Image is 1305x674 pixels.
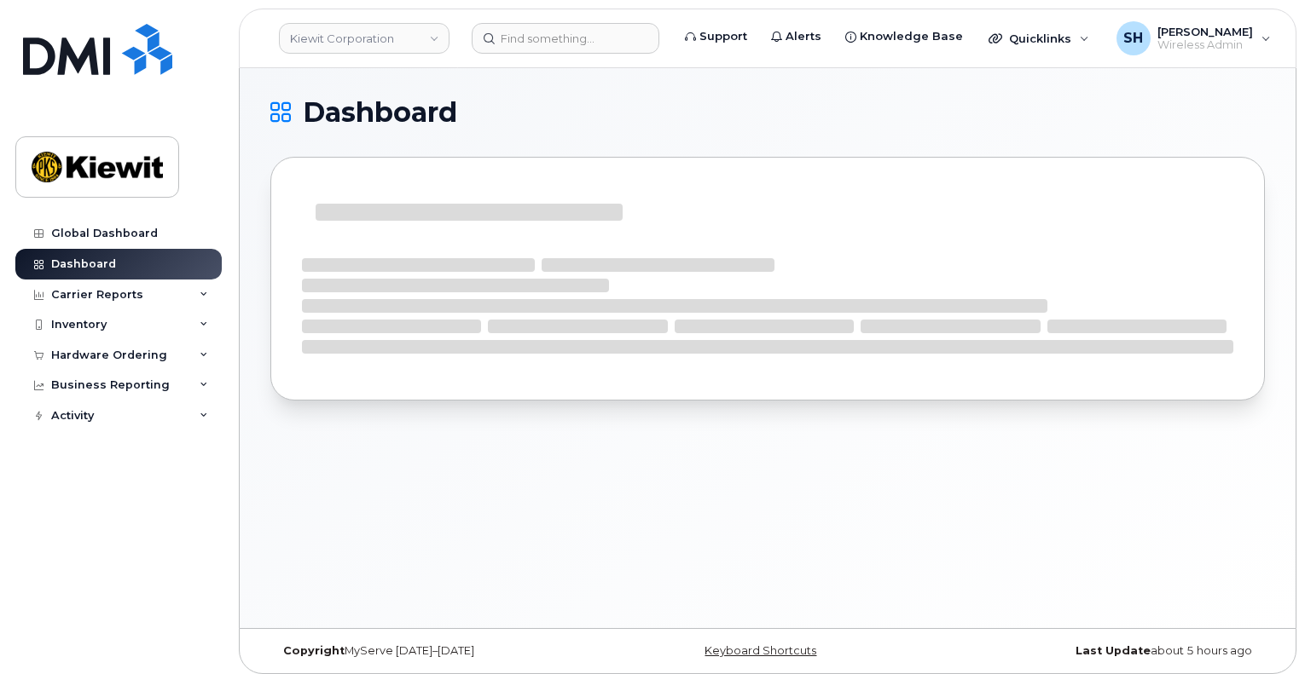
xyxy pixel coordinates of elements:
[705,644,816,657] a: Keyboard Shortcuts
[1076,644,1151,657] strong: Last Update
[303,100,457,125] span: Dashboard
[933,644,1265,658] div: about 5 hours ago
[270,644,602,658] div: MyServe [DATE]–[DATE]
[283,644,345,657] strong: Copyright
